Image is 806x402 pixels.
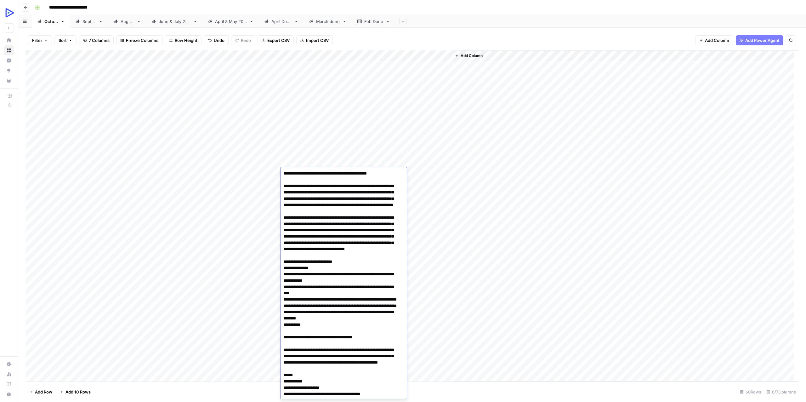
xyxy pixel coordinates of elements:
[352,15,395,28] a: Feb Done
[26,387,56,397] button: Add Row
[4,7,15,19] img: OpenReplay Logo
[258,35,294,45] button: Export CSV
[159,18,190,25] div: [DATE] & [DATE]
[461,53,483,59] span: Add Column
[215,18,247,25] div: [DATE] & [DATE]
[54,35,77,45] button: Sort
[4,45,14,55] a: Browse
[304,15,352,28] a: March done
[4,66,14,76] a: Opportunities
[59,37,67,43] span: Sort
[108,15,146,28] a: [DATE]
[203,15,259,28] a: [DATE] & [DATE]
[146,15,203,28] a: [DATE] & [DATE]
[214,37,224,43] span: Undo
[35,389,52,395] span: Add Row
[89,37,110,43] span: 7 Columns
[121,18,134,25] div: [DATE]
[705,37,729,43] span: Add Column
[175,37,197,43] span: Row Height
[364,18,383,25] div: Feb Done
[4,369,14,379] a: Usage
[116,35,162,45] button: Freeze Columns
[296,35,333,45] button: Import CSV
[4,359,14,369] a: Settings
[126,37,158,43] span: Freeze Columns
[82,18,96,25] div: [DATE]
[4,389,14,399] button: Help + Support
[4,35,14,45] a: Home
[271,18,292,25] div: April Done
[695,35,733,45] button: Add Column
[259,15,304,28] a: April Done
[4,76,14,86] a: Your Data
[4,5,14,21] button: Workspace: OpenReplay
[56,387,94,397] button: Add 10 Rows
[745,37,780,43] span: Add Power Agent
[70,15,108,28] a: [DATE]
[4,379,14,389] a: Learning Hub
[28,35,52,45] button: Filter
[736,35,783,45] button: Add Power Agent
[316,18,340,25] div: March done
[32,15,70,28] a: [DATE]
[165,35,201,45] button: Row Height
[65,389,91,395] span: Add 10 Rows
[306,37,329,43] span: Import CSV
[267,37,290,43] span: Export CSV
[4,55,14,66] a: Insights
[231,35,255,45] button: Redo
[204,35,229,45] button: Undo
[737,387,764,397] div: 60 Rows
[764,387,798,397] div: 6/7 Columns
[241,37,251,43] span: Redo
[32,37,42,43] span: Filter
[452,52,485,60] button: Add Column
[44,18,58,25] div: [DATE]
[79,35,114,45] button: 7 Columns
